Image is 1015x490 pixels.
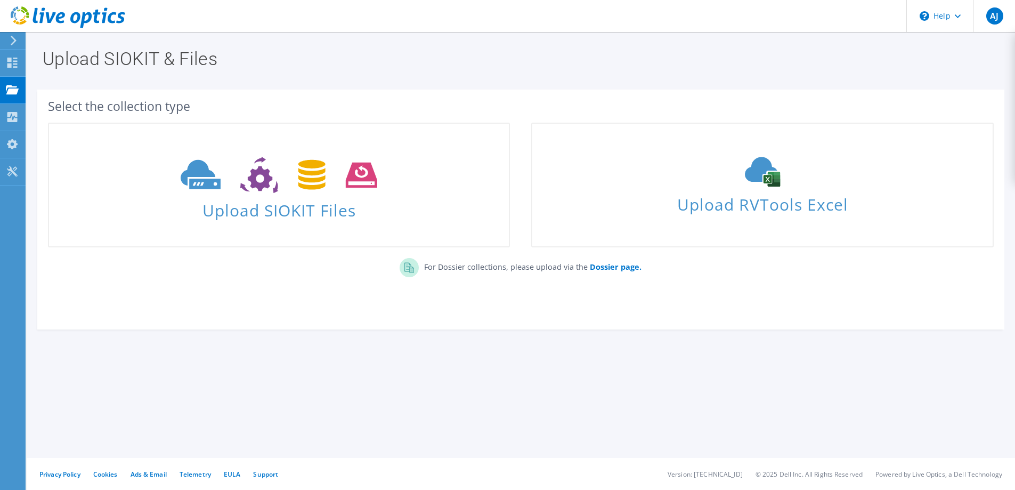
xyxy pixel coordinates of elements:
a: Telemetry [180,470,211,479]
li: © 2025 Dell Inc. All Rights Reserved [756,470,863,479]
a: Ads & Email [131,470,167,479]
a: Support [253,470,278,479]
a: Upload RVTools Excel [531,123,993,247]
span: Upload SIOKIT Files [49,196,509,219]
h1: Upload SIOKIT & Files [43,50,994,68]
li: Powered by Live Optics, a Dell Technology [875,470,1002,479]
a: Upload SIOKIT Files [48,123,510,247]
span: AJ [986,7,1003,25]
a: Dossier page. [588,262,642,272]
a: EULA [224,470,240,479]
div: Select the collection type [48,100,994,112]
span: Upload RVTools Excel [532,190,992,213]
svg: \n [920,11,929,21]
li: Version: [TECHNICAL_ID] [668,470,743,479]
b: Dossier page. [590,262,642,272]
p: For Dossier collections, please upload via the [419,258,642,273]
a: Privacy Policy [39,470,80,479]
a: Cookies [93,470,118,479]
